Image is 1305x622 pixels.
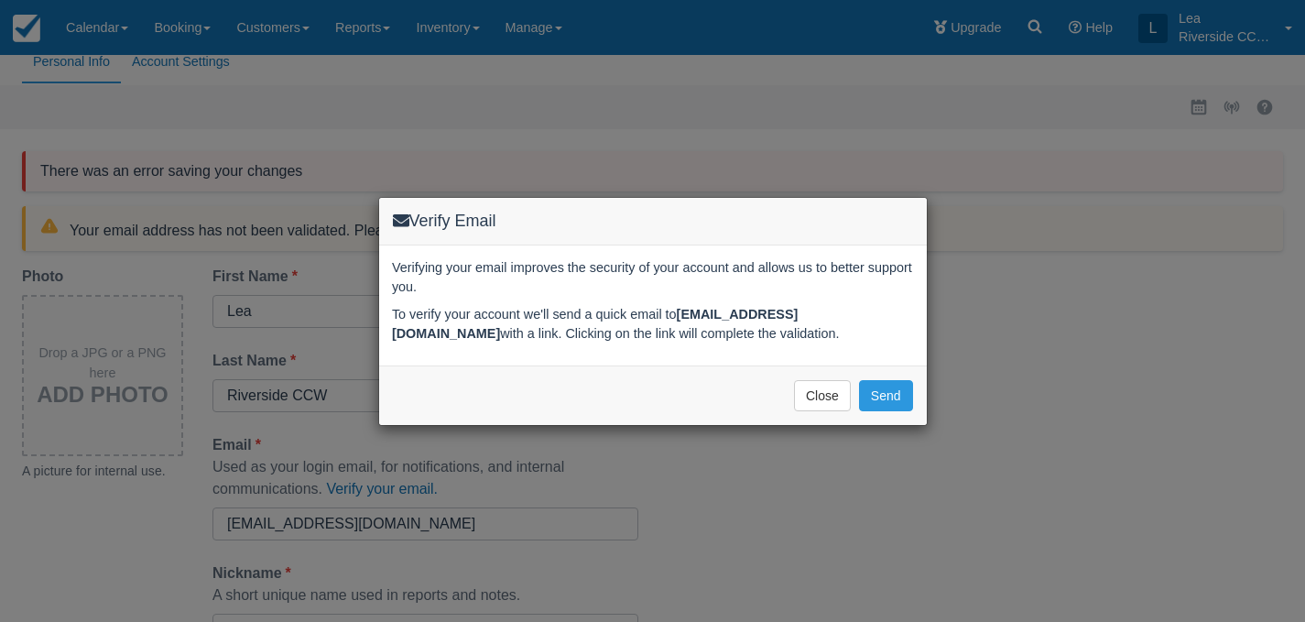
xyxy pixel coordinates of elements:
[392,305,913,343] p: To verify your account we'll send a quick email to with a link. Clicking on the link will complet...
[392,307,798,341] strong: [EMAIL_ADDRESS][DOMAIN_NAME]
[794,380,851,411] button: Close
[859,380,913,411] button: Send
[393,212,913,231] h4: Verify Email
[392,258,913,296] p: Verifying your email improves the security of your account and allows us to better support you.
